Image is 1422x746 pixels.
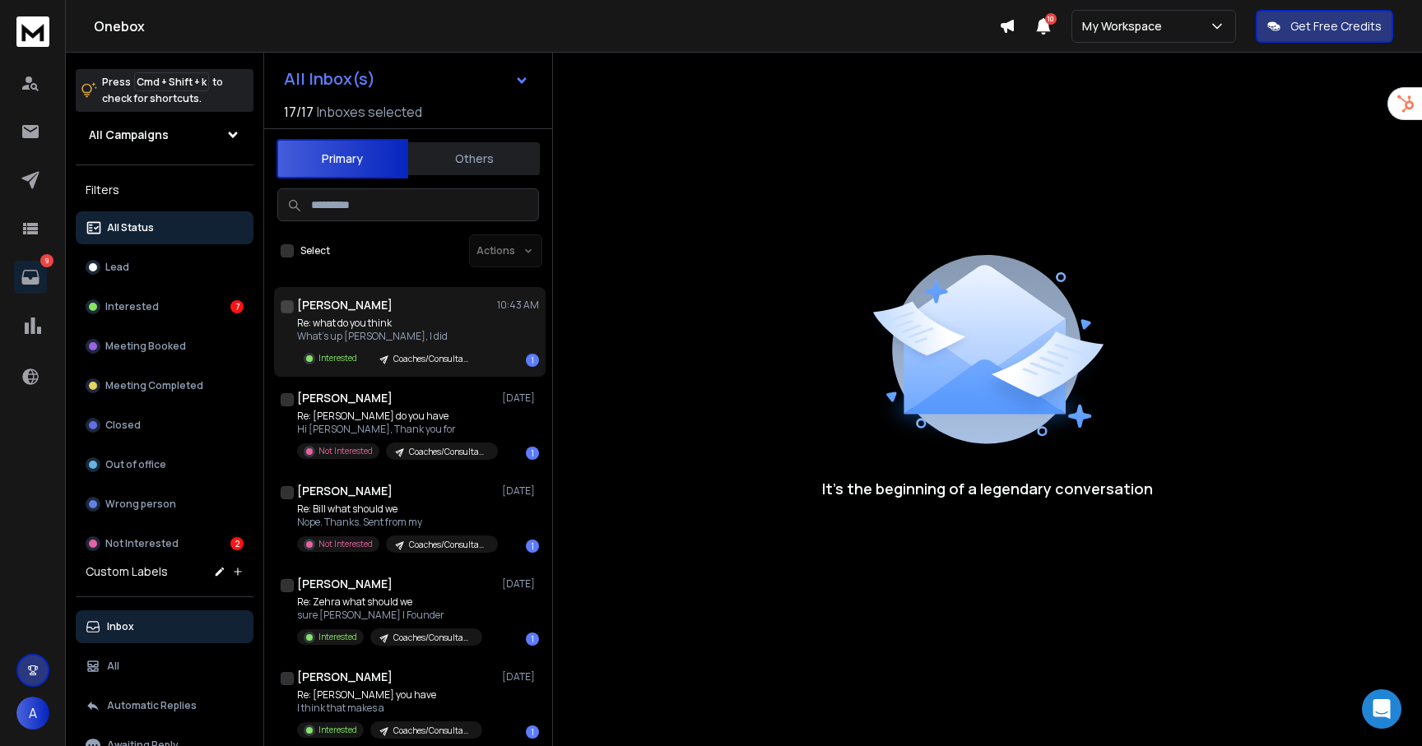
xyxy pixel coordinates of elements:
[502,392,539,405] p: [DATE]
[76,488,253,521] button: Wrong person
[86,563,168,580] h3: Custom Labels
[105,419,141,432] p: Closed
[94,16,999,36] h1: Onebox
[43,43,117,56] div: Domain: [URL]
[297,423,495,436] p: Hi [PERSON_NAME], Thank you for
[107,699,197,712] p: Automatic Replies
[297,410,495,423] p: Re: [PERSON_NAME] do you have
[107,620,134,633] p: Inbox
[102,74,223,107] p: Press to check for shortcuts.
[105,537,179,550] p: Not Interested
[76,527,253,560] button: Not Interested2
[393,353,472,365] p: Coaches/Consultants [Lead Gen]
[76,650,253,683] button: All
[297,330,482,343] p: What’s up [PERSON_NAME], I did
[76,448,253,481] button: Out of office
[76,330,253,363] button: Meeting Booked
[76,251,253,284] button: Lead
[297,516,495,529] p: Nope. Thanks. Sent from my
[105,498,176,511] p: Wrong person
[502,670,539,683] p: [DATE]
[105,261,129,274] p: Lead
[297,702,482,715] p: I think that makes a
[76,369,253,402] button: Meeting Completed
[1045,13,1057,25] span: 10
[76,178,253,202] h3: Filters
[276,139,408,178] button: Primary
[76,689,253,722] button: Automatic Replies
[44,95,58,109] img: tab_domain_overview_orange.svg
[16,697,49,730] button: A
[107,221,154,234] p: All Status
[526,632,539,646] div: 1
[297,595,482,609] p: Re: Zehra what should we
[502,484,539,498] p: [DATE]
[297,503,495,516] p: Re: Bill what should we
[89,127,169,143] h1: All Campaigns
[14,261,47,294] a: 9
[409,539,488,551] p: Coaches/Consultants [Lead Gen]
[46,26,81,39] div: v 4.0.25
[318,352,357,364] p: Interested
[182,97,277,108] div: Keywords by Traffic
[297,390,393,406] h1: [PERSON_NAME]
[502,577,539,591] p: [DATE]
[526,540,539,553] div: 1
[297,483,393,499] h1: [PERSON_NAME]
[76,290,253,323] button: Interested7
[76,610,253,643] button: Inbox
[16,16,49,47] img: logo
[105,458,166,471] p: Out of office
[297,297,393,313] h1: [PERSON_NAME]
[26,43,39,56] img: website_grey.svg
[318,631,357,643] p: Interested
[271,63,542,95] button: All Inbox(s)
[76,118,253,151] button: All Campaigns
[409,446,488,458] p: Coaches/Consultants [Automation]
[105,379,203,392] p: Meeting Completed
[297,669,393,685] h1: [PERSON_NAME]
[822,477,1153,500] p: It’s the beginning of a legendary conversation
[393,632,472,644] p: Coaches/Consultants [Automation]
[1290,18,1382,35] p: Get Free Credits
[76,211,253,244] button: All Status
[297,317,482,330] p: Re: what do you think
[134,72,209,91] span: Cmd + Shift + k
[297,688,482,702] p: Re: [PERSON_NAME] you have
[318,538,373,550] p: Not Interested
[230,537,244,550] div: 2
[164,95,177,109] img: tab_keywords_by_traffic_grey.svg
[107,660,119,673] p: All
[1256,10,1393,43] button: Get Free Credits
[1082,18,1169,35] p: My Workspace
[1362,689,1401,729] div: Open Intercom Messenger
[408,141,540,177] button: Others
[393,725,472,737] p: Coaches/Consultants [Automation]
[297,609,482,622] p: sure [PERSON_NAME] | Founder
[526,354,539,367] div: 1
[318,724,357,736] p: Interested
[318,445,373,457] p: Not Interested
[284,102,314,122] span: 17 / 17
[526,725,539,739] div: 1
[297,576,393,592] h1: [PERSON_NAME]
[105,340,186,353] p: Meeting Booked
[526,447,539,460] div: 1
[284,71,375,87] h1: All Inbox(s)
[26,26,39,39] img: logo_orange.svg
[230,300,244,313] div: 7
[76,409,253,442] button: Closed
[317,102,422,122] h3: Inboxes selected
[63,97,147,108] div: Domain Overview
[300,244,330,257] label: Select
[40,254,53,267] p: 9
[105,300,159,313] p: Interested
[497,299,539,312] p: 10:43 AM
